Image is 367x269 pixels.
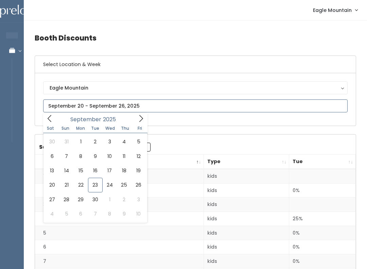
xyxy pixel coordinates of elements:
span: September 22, 2025 [74,178,88,192]
input: Year [101,115,122,124]
span: October 6, 2025 [74,207,88,221]
span: September 24, 2025 [103,178,117,192]
td: 2 [35,183,204,197]
span: Sun [58,126,73,130]
td: kids [204,226,289,240]
td: kids [204,240,289,254]
td: 25% [289,212,356,226]
span: September 23, 2025 [88,178,102,192]
td: kids [204,197,289,212]
span: Mon [73,126,88,130]
td: 0% [289,254,356,268]
span: October 4, 2025 [45,207,59,221]
span: October 9, 2025 [117,207,131,221]
span: September 26, 2025 [131,178,145,192]
td: kids [204,254,289,268]
span: October 7, 2025 [88,207,102,221]
span: September 9, 2025 [88,149,102,163]
span: September 7, 2025 [59,149,73,163]
h6: Select Location & Week [35,56,356,73]
td: 3 [35,197,204,212]
span: Sat [43,126,58,130]
span: September 19, 2025 [131,163,145,178]
td: 0% [289,183,356,197]
span: September 16, 2025 [88,163,102,178]
span: September 12, 2025 [131,149,145,163]
td: 5 [35,226,204,240]
a: Eagle Mountain [306,3,364,17]
span: September 10, 2025 [103,149,117,163]
td: 1 [35,169,204,183]
span: August 31, 2025 [59,134,73,149]
span: September 28, 2025 [59,192,73,207]
td: 0% [289,240,356,254]
td: 6 [35,240,204,254]
span: September 29, 2025 [74,192,88,207]
td: 0% [289,226,356,240]
span: Thu [118,126,133,130]
span: September 25, 2025 [117,178,131,192]
span: September 2, 2025 [88,134,102,149]
span: September 3, 2025 [103,134,117,149]
span: September 6, 2025 [45,149,59,163]
span: September 13, 2025 [45,163,59,178]
label: Search: [39,143,151,152]
span: October 2, 2025 [117,192,131,207]
span: Wed [103,126,118,130]
span: October 10, 2025 [131,207,145,221]
span: September 20, 2025 [45,178,59,192]
input: September 20 - September 26, 2025 [43,99,348,112]
button: Eagle Mountain [43,81,348,94]
td: kids [204,169,289,183]
th: Type: activate to sort column ascending [204,155,289,169]
span: September 14, 2025 [59,163,73,178]
span: September 15, 2025 [74,163,88,178]
span: Eagle Mountain [313,6,352,14]
span: October 3, 2025 [131,192,145,207]
span: September 4, 2025 [117,134,131,149]
span: September 1, 2025 [74,134,88,149]
span: October 8, 2025 [103,207,117,221]
span: September 17, 2025 [103,163,117,178]
span: September [70,117,101,122]
span: Fri [133,126,147,130]
th: Booth Number: activate to sort column descending [35,155,204,169]
th: Tue: activate to sort column ascending [289,155,356,169]
span: September 5, 2025 [131,134,145,149]
span: September 30, 2025 [88,192,102,207]
span: September 27, 2025 [45,192,59,207]
span: October 5, 2025 [59,207,73,221]
h4: Booth Discounts [35,29,356,47]
div: Eagle Mountain [50,84,341,92]
span: September 18, 2025 [117,163,131,178]
td: kids [204,183,289,197]
td: 4 [35,212,204,226]
span: September 8, 2025 [74,149,88,163]
span: Tue [88,126,103,130]
span: September 11, 2025 [117,149,131,163]
span: September 21, 2025 [59,178,73,192]
span: October 1, 2025 [103,192,117,207]
td: 7 [35,254,204,268]
span: August 30, 2025 [45,134,59,149]
td: kids [204,212,289,226]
